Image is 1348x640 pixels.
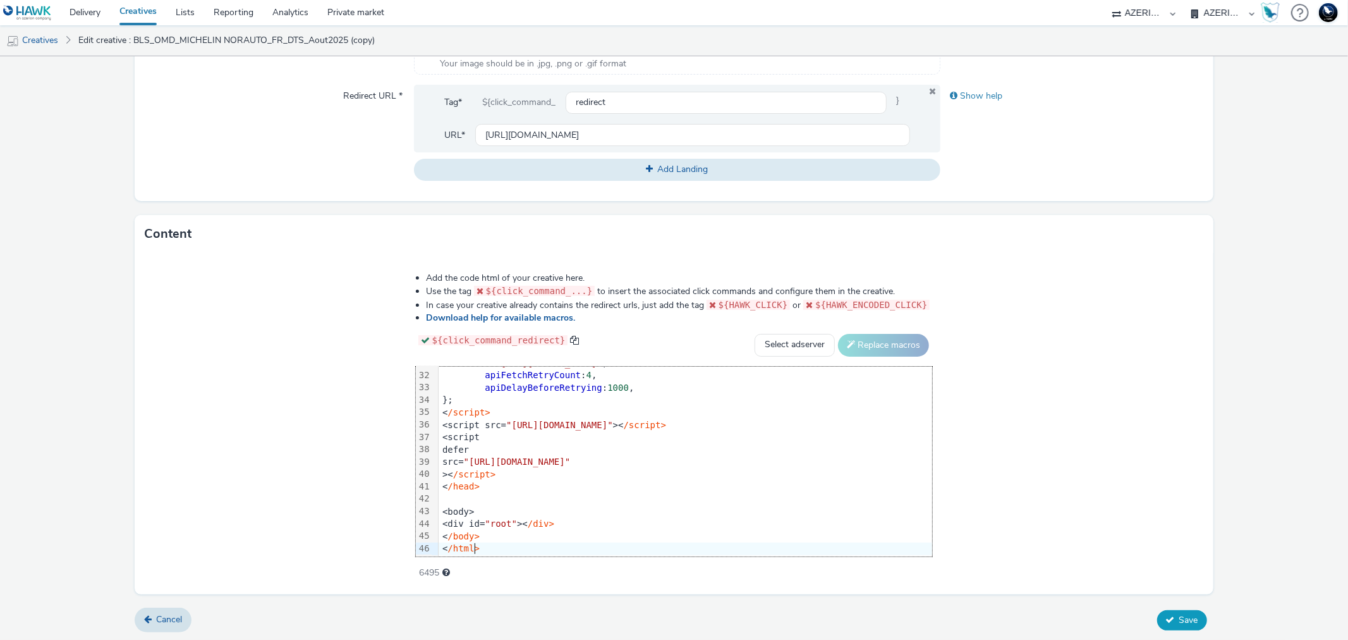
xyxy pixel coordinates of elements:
[3,5,52,21] img: undefined Logo
[447,407,490,417] span: /script>
[426,298,933,312] li: In case your creative already contains the redirect urls, just add the tag or
[414,159,940,180] button: Add Landing
[447,531,480,541] span: /body>
[419,567,439,579] span: 6495
[432,335,566,345] span: ${click_command_redirect}
[472,91,566,114] div: ${click_command_
[416,530,432,543] div: 45
[439,431,932,444] div: <script
[416,505,432,518] div: 43
[439,506,932,519] div: <body>
[475,124,909,146] input: url...
[426,285,933,298] li: Use the tag to insert the associated click commands and configure them in the creative.
[453,469,495,479] span: /script>
[447,481,480,491] span: /head>
[416,443,432,456] div: 38
[72,25,381,56] a: Edit creative : BLS_OMD_MICHELIN NORAUTO_FR_DTS_Aout2025 (copy)
[485,370,581,380] span: apiFetchRetryCount
[442,567,450,579] div: Maximum recommended length: 3000 characters.
[144,225,191,243] h3: Content
[485,383,602,393] span: apiDelayBeforeRetrying
[135,608,191,632] a: Cancel
[719,300,788,310] span: ${HAWK_CLICK}
[338,85,408,102] label: Redirect URL *
[495,358,602,368] span: "[URL][DOMAIN_NAME]"
[586,370,592,380] span: 4
[439,481,932,493] div: <
[1157,610,1207,631] button: Save
[439,369,932,382] div: : ,
[607,383,629,393] span: 1000
[416,419,432,431] div: 36
[887,91,910,114] span: }
[506,420,613,430] span: "[URL][DOMAIN_NAME]"
[439,419,932,432] div: <script src= ><
[416,493,432,505] div: 42
[156,613,182,625] span: Cancel
[416,468,432,481] div: 40
[447,543,480,553] span: /html>
[416,543,432,555] div: 46
[464,457,571,467] span: "[URL][DOMAIN_NAME]"
[439,382,932,395] div: : ,
[1261,3,1280,23] img: Hawk Academy
[416,406,432,419] div: 35
[426,272,933,285] li: Add the code html of your creative here.
[439,518,932,531] div: <div id= ><
[416,456,432,469] div: 39
[416,518,432,531] div: 44
[439,407,932,419] div: <
[940,85,1203,108] div: Show help
[416,431,432,444] div: 37
[1319,3,1338,22] img: Support Hawk
[439,531,932,543] div: <
[528,519,554,529] span: /div>
[439,444,932,457] div: defer
[486,286,593,296] span: ${click_command_...}
[570,336,579,345] span: copy to clipboard
[1179,614,1198,626] span: Save
[624,420,666,430] span: /script>
[485,519,517,529] span: "root"
[1261,3,1285,23] a: Hawk Academy
[815,300,927,310] span: ${HAWK_ENCODED_CLICK}
[439,469,932,481] div: ><
[416,394,432,407] div: 34
[439,456,932,469] div: src=
[657,163,708,175] span: Add Landing
[439,394,932,407] div: };
[416,381,432,394] div: 33
[6,35,19,47] img: mobile
[416,369,432,382] div: 32
[426,312,580,324] a: Download help for available macros.
[838,334,929,357] button: Replace macros
[439,543,932,555] div: <
[440,58,626,70] span: Your image should be in .jpg, .png or .gif format
[416,481,432,493] div: 41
